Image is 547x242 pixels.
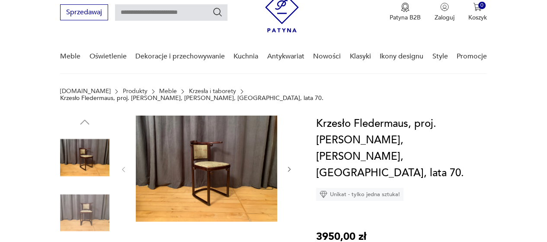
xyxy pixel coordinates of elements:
[267,40,304,73] a: Antykwariat
[313,40,341,73] a: Nowości
[123,88,147,95] a: Produkty
[135,40,225,73] a: Dekoracje i przechowywanie
[234,40,258,73] a: Kuchnia
[60,4,108,20] button: Sprzedawaj
[189,88,236,95] a: Krzesła i taborety
[60,88,111,95] a: [DOMAIN_NAME]
[401,3,409,12] img: Ikona medalu
[60,40,80,73] a: Meble
[435,13,454,22] p: Zaloguj
[473,3,482,11] img: Ikona koszyka
[380,40,423,73] a: Ikony designu
[390,3,421,22] a: Ikona medaluPatyna B2B
[390,13,421,22] p: Patyna B2B
[60,10,108,16] a: Sprzedawaj
[468,13,487,22] p: Koszyk
[159,88,177,95] a: Meble
[60,188,109,238] img: Zdjęcie produktu Krzesło Fledermaus, proj. Josef Hoffmann, Wittmann, Austria, lata 70.
[350,40,371,73] a: Klasyki
[136,116,277,222] img: Zdjęcie produktu Krzesło Fledermaus, proj. Josef Hoffmann, Wittmann, Austria, lata 70.
[457,40,487,73] a: Promocje
[432,40,448,73] a: Style
[435,3,454,22] button: Zaloguj
[60,95,323,102] p: Krzesło Fledermaus, proj. [PERSON_NAME], [PERSON_NAME], [GEOGRAPHIC_DATA], lata 70.
[316,116,487,181] h1: Krzesło Fledermaus, proj. [PERSON_NAME], [PERSON_NAME], [GEOGRAPHIC_DATA], lata 70.
[468,3,487,22] button: 0Koszyk
[478,2,486,9] div: 0
[316,188,403,201] div: Unikat - tylko jedna sztuka!
[320,190,327,198] img: Ikona diamentu
[440,3,449,11] img: Ikonka użytkownika
[390,3,421,22] button: Patyna B2B
[90,40,127,73] a: Oświetlenie
[60,133,109,182] img: Zdjęcie produktu Krzesło Fledermaus, proj. Josef Hoffmann, Wittmann, Austria, lata 70.
[212,7,223,17] button: Szukaj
